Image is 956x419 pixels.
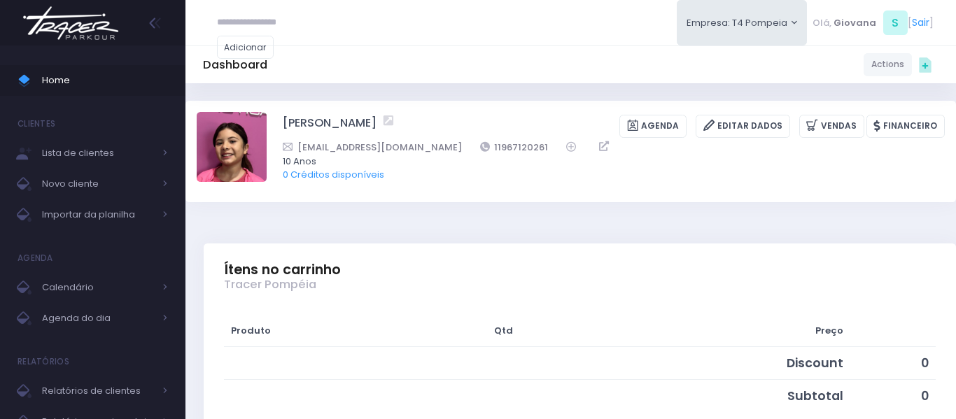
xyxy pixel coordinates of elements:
span: Relatórios de clientes [42,382,154,400]
span: Importar da planilha [42,206,154,224]
td: Subtotal [568,380,850,412]
span: Home [42,71,168,90]
a: Agenda [619,115,687,138]
h4: Agenda [17,244,53,272]
td: 0 [850,347,936,380]
div: [ ] [807,7,939,38]
span: Olá, [813,16,831,30]
td: Discount [568,347,850,380]
a: 11967120261 [480,140,549,155]
h4: Clientes [17,110,55,138]
span: S [883,10,908,35]
h4: Relatórios [17,348,69,376]
div: Quick actions [912,51,939,78]
a: [EMAIL_ADDRESS][DOMAIN_NAME] [283,140,462,155]
a: Vendas [799,115,864,138]
span: Lista de clientes [42,144,154,162]
a: Editar Dados [696,115,790,138]
span: Calendário [42,278,154,297]
label: Alterar foto de perfil [197,112,267,186]
span: Ítens no carrinho [224,262,341,278]
span: 10 Anos [283,155,927,169]
a: 0 Créditos disponíveis [283,168,384,181]
th: Produto [224,315,438,347]
h5: Dashboard [203,58,267,72]
td: 0 [850,380,936,412]
span: Agenda do dia [42,309,154,327]
th: Qtd [438,315,568,347]
span: Novo cliente [42,175,154,193]
a: [PERSON_NAME] [283,115,377,138]
a: Financeiro [866,115,945,138]
img: Isabela Sandes [197,112,267,182]
th: Preço [568,315,850,347]
span: Giovana [834,16,876,30]
a: Actions [864,53,912,76]
span: Tracer Pompéia [224,278,316,292]
a: Adicionar [217,36,274,59]
a: Sair [912,15,929,30]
